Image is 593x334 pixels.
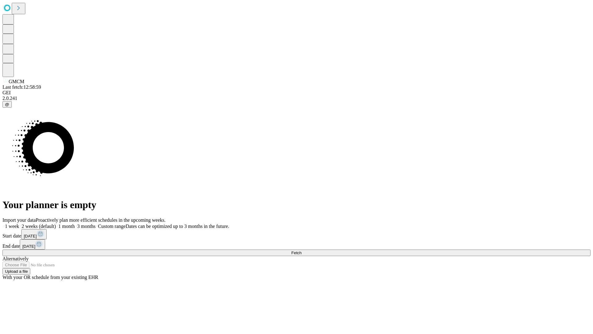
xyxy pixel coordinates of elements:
[2,96,591,101] div: 2.0.241
[5,102,9,107] span: @
[291,250,301,255] span: Fetch
[126,224,229,229] span: Dates can be optimized up to 3 months in the future.
[2,256,28,261] span: Alternatively
[2,268,30,275] button: Upload a file
[2,101,12,108] button: @
[5,224,19,229] span: 1 week
[9,79,24,84] span: GMCM
[77,224,95,229] span: 3 months
[58,224,75,229] span: 1 month
[22,244,35,249] span: [DATE]
[2,250,591,256] button: Fetch
[24,234,37,238] span: [DATE]
[2,217,36,223] span: Import your data
[2,229,591,239] div: Start date
[21,229,47,239] button: [DATE]
[2,275,98,280] span: With your OR schedule from your existing EHR
[2,199,591,211] h1: Your planner is empty
[2,90,591,96] div: GEI
[98,224,125,229] span: Custom range
[36,217,166,223] span: Proactively plan more efficient schedules in the upcoming weeks.
[2,239,591,250] div: End date
[22,224,56,229] span: 2 weeks (default)
[20,239,45,250] button: [DATE]
[2,84,41,90] span: Last fetch: 12:58:59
